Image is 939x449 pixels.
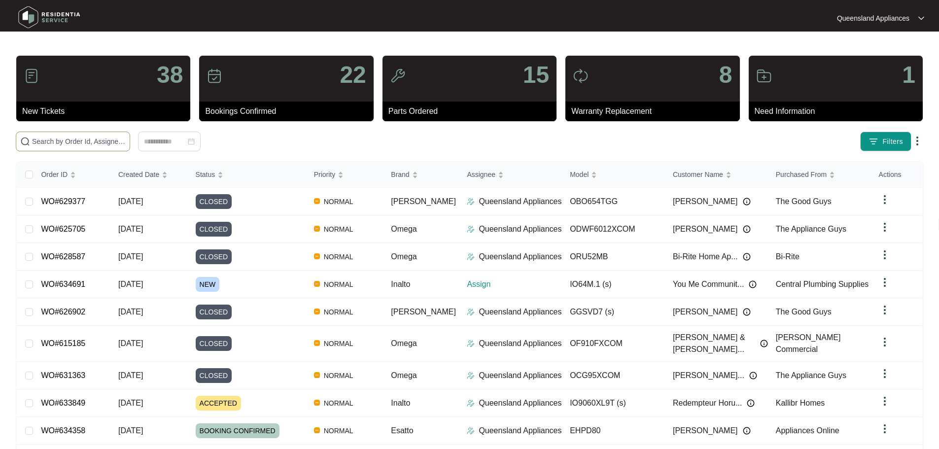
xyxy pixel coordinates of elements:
span: BOOKING CONFIRMED [196,423,279,438]
span: Central Plumbing Supplies [776,280,869,288]
img: Assigner Icon [467,427,475,435]
td: IO64M.1 (s) [562,271,665,298]
a: WO#631363 [41,371,85,380]
span: CLOSED [196,336,232,351]
span: [DATE] [118,371,143,380]
span: Kallibr Homes [776,399,825,407]
span: NORMAL [320,338,357,349]
span: Omega [391,339,417,347]
span: The Appliance Guys [776,371,846,380]
img: dropdown arrow [911,135,923,147]
span: [PERSON_NAME] [673,223,738,235]
td: ODWF6012XCOM [562,215,665,243]
img: Assigner Icon [467,198,475,206]
span: NORMAL [320,278,357,290]
img: dropdown arrow [879,276,891,288]
span: Bi-Rite Home Ap... [673,251,738,263]
img: Assigner Icon [467,372,475,380]
input: Search by Order Id, Assignee Name, Customer Name, Brand and Model [32,136,126,147]
a: WO#628587 [41,252,85,261]
img: dropdown arrow [879,194,891,206]
img: dropdown arrow [879,395,891,407]
span: CLOSED [196,194,232,209]
span: NORMAL [320,425,357,437]
p: 38 [157,63,183,87]
span: Priority [314,169,336,180]
img: Vercel Logo [314,226,320,232]
img: Assigner Icon [467,225,475,233]
img: icon [24,68,39,84]
p: New Tickets [22,105,190,117]
img: Info icon [743,225,751,233]
img: Vercel Logo [314,309,320,314]
img: Vercel Logo [314,400,320,406]
span: [DATE] [118,426,143,435]
p: Assign [467,278,562,290]
img: dropdown arrow [879,368,891,380]
span: [PERSON_NAME] & [PERSON_NAME]... [673,332,755,355]
span: Created Date [118,169,159,180]
th: Priority [306,162,383,188]
img: Vercel Logo [314,372,320,378]
td: IO9060XL9T (s) [562,389,665,417]
img: Assigner Icon [467,253,475,261]
span: NORMAL [320,306,357,318]
span: [PERSON_NAME] [391,308,456,316]
td: OF910FXCOM [562,326,665,362]
p: Bookings Confirmed [205,105,373,117]
a: WO#615185 [41,339,85,347]
span: Brand [391,169,409,180]
span: The Appliance Guys [776,225,846,233]
p: Queensland Appliances [479,338,561,349]
img: Vercel Logo [314,427,320,433]
img: search-icon [20,137,30,146]
th: Created Date [110,162,188,188]
img: dropdown arrow [879,249,891,261]
th: Order ID [33,162,110,188]
img: Vercel Logo [314,340,320,346]
th: Actions [871,162,922,188]
span: [DATE] [118,197,143,206]
span: Filters [882,137,903,147]
span: Appliances Online [776,426,839,435]
img: Vercel Logo [314,281,320,287]
span: You Me Communit... [673,278,744,290]
th: Assignee [459,162,562,188]
p: Queensland Appliances [479,196,561,207]
span: [DATE] [118,399,143,407]
span: NORMAL [320,196,357,207]
span: CLOSED [196,368,232,383]
span: Inalto [391,280,410,288]
span: [DATE] [118,225,143,233]
img: dropdown arrow [879,423,891,435]
img: Info icon [749,372,757,380]
img: Assigner Icon [467,399,475,407]
img: Info icon [743,253,751,261]
p: Queensland Appliances [837,13,909,23]
p: 15 [523,63,549,87]
p: Queensland Appliances [479,306,561,318]
p: 22 [340,63,366,87]
span: The Good Guys [776,308,832,316]
p: Queensland Appliances [479,223,561,235]
img: icon [390,68,406,84]
a: WO#626902 [41,308,85,316]
img: Vercel Logo [314,198,320,204]
span: CLOSED [196,222,232,237]
span: [PERSON_NAME] [673,306,738,318]
span: Customer Name [673,169,723,180]
p: Parts Ordered [388,105,556,117]
span: [DATE] [118,252,143,261]
img: icon [756,68,772,84]
img: icon [207,68,222,84]
span: [DATE] [118,308,143,316]
p: Queensland Appliances [479,425,561,437]
img: residentia service logo [15,2,84,32]
span: Bi-Rite [776,252,800,261]
th: Status [188,162,306,188]
span: Omega [391,225,417,233]
img: dropdown arrow [879,304,891,316]
a: WO#634358 [41,426,85,435]
span: [PERSON_NAME] [391,197,456,206]
span: NORMAL [320,370,357,381]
